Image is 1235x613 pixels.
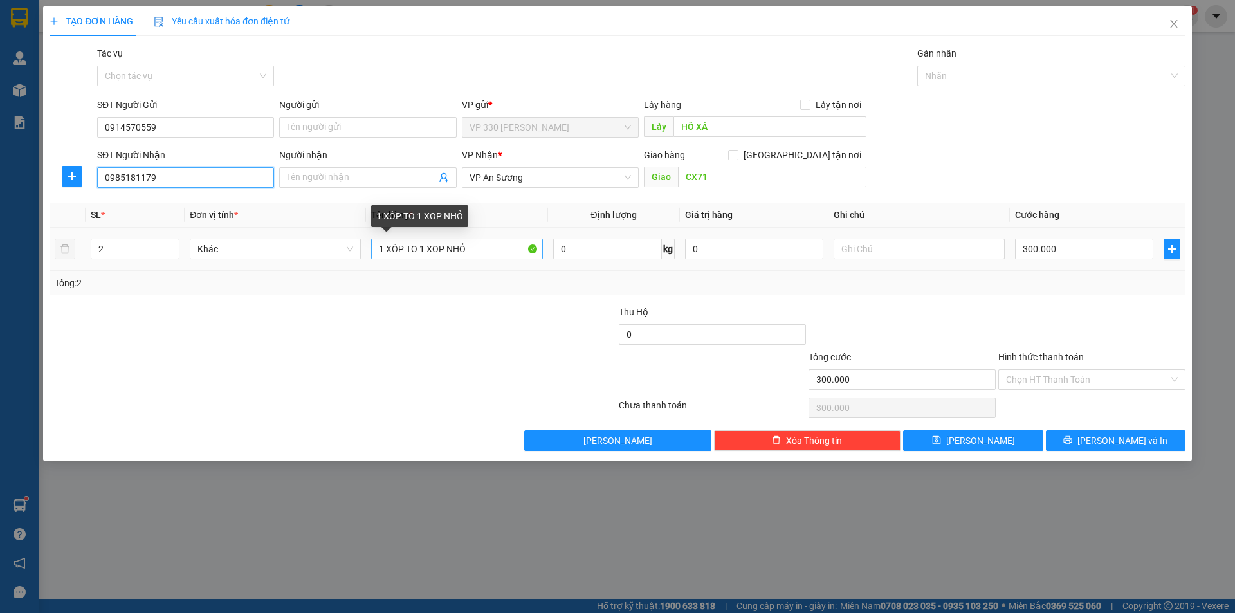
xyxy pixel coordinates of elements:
[470,118,631,137] span: VP 330 Lê Duẫn
[1063,435,1072,446] span: printer
[371,239,542,259] input: VD: Bàn, Ghế
[97,48,123,59] label: Tác vụ
[685,239,823,259] input: 0
[828,203,1010,228] th: Ghi chú
[1077,434,1167,448] span: [PERSON_NAME] và In
[62,171,82,181] span: plus
[583,434,652,448] span: [PERSON_NAME]
[998,352,1084,362] label: Hình thức thanh toán
[470,168,631,187] span: VP An Sương
[917,48,956,59] label: Gán nhãn
[617,398,807,421] div: Chưa thanh toán
[1156,6,1192,42] button: Close
[644,116,673,137] span: Lấy
[714,430,901,451] button: deleteXóa Thông tin
[932,435,941,446] span: save
[903,430,1043,451] button: save[PERSON_NAME]
[591,210,637,220] span: Định lượng
[55,239,75,259] button: delete
[279,148,456,162] div: Người nhận
[786,434,842,448] span: Xóa Thông tin
[619,307,648,317] span: Thu Hộ
[685,210,733,220] span: Giá trị hàng
[371,205,468,227] div: 1 XÔP TO 1 XOP NHỎ
[197,239,353,259] span: Khác
[190,210,238,220] span: Đơn vị tính
[462,150,498,160] span: VP Nhận
[946,434,1015,448] span: [PERSON_NAME]
[91,210,101,220] span: SL
[97,148,274,162] div: SĐT Người Nhận
[1046,430,1185,451] button: printer[PERSON_NAME] và In
[1169,19,1179,29] span: close
[738,148,866,162] span: [GEOGRAPHIC_DATA] tận nơi
[62,166,82,187] button: plus
[154,16,289,26] span: Yêu cầu xuất hóa đơn điện tử
[644,100,681,110] span: Lấy hàng
[1164,244,1180,254] span: plus
[279,98,456,112] div: Người gửi
[154,17,164,27] img: icon
[772,435,781,446] span: delete
[1164,239,1180,259] button: plus
[55,276,477,290] div: Tổng: 2
[810,98,866,112] span: Lấy tận nơi
[462,98,639,112] div: VP gửi
[673,116,866,137] input: Dọc đường
[678,167,866,187] input: Dọc đường
[644,167,678,187] span: Giao
[50,17,59,26] span: plus
[524,430,711,451] button: [PERSON_NAME]
[50,16,133,26] span: TẠO ĐƠN HÀNG
[809,352,851,362] span: Tổng cước
[97,98,274,112] div: SĐT Người Gửi
[439,172,449,183] span: user-add
[644,150,685,160] span: Giao hàng
[1015,210,1059,220] span: Cước hàng
[662,239,675,259] span: kg
[834,239,1005,259] input: Ghi Chú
